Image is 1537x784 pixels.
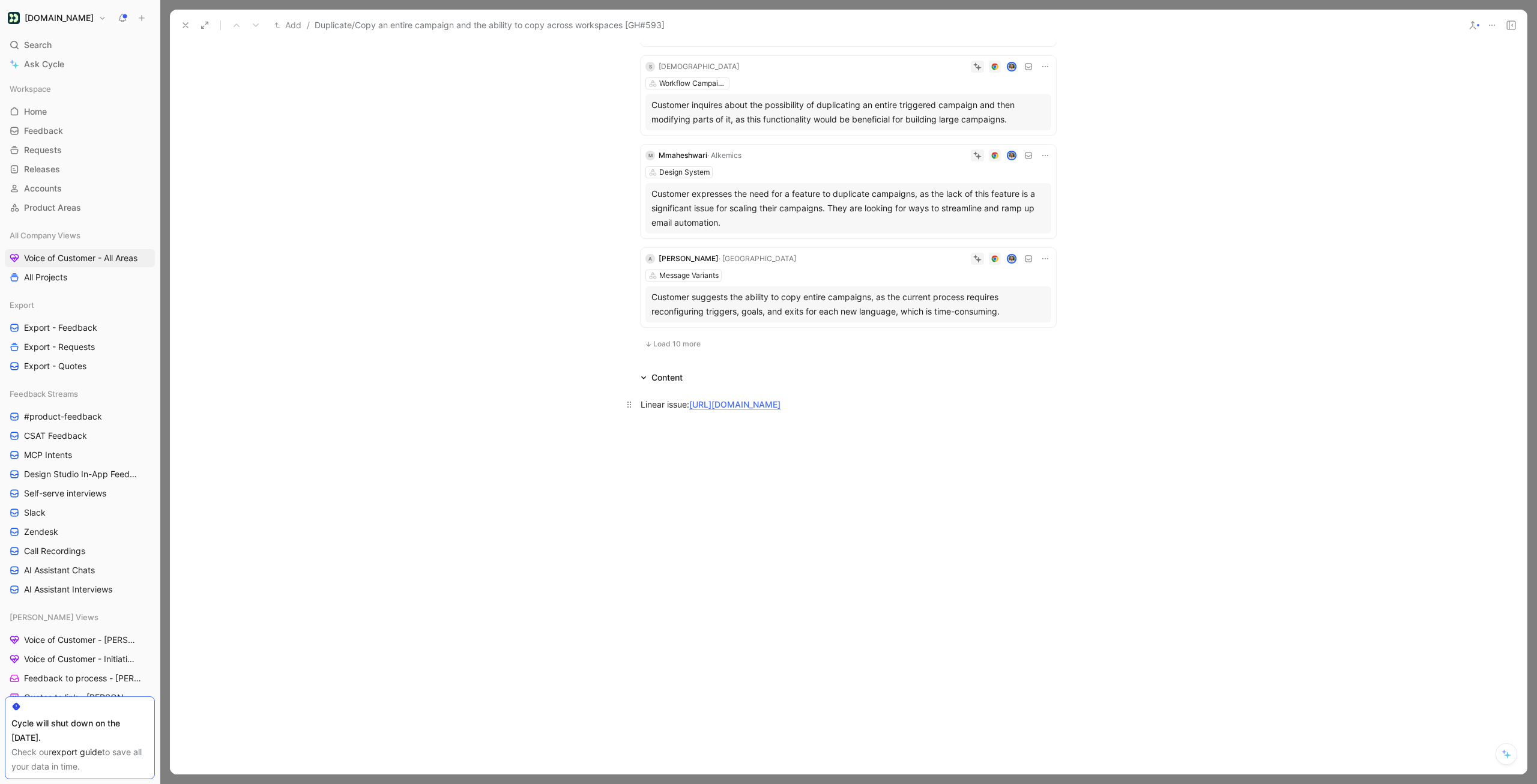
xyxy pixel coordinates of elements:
div: ExportExport - FeedbackExport - RequestsExport - Quotes [5,296,155,375]
span: Load 10 more [653,339,701,349]
a: Export - Quotes [5,357,155,375]
div: A [645,254,655,264]
div: Design System [659,166,710,178]
button: Add [271,18,304,32]
span: [PERSON_NAME] [659,254,719,263]
span: Feedback [24,125,63,137]
span: Ask Cycle [24,57,64,71]
span: · [GEOGRAPHIC_DATA] [719,254,796,263]
div: Workspace [5,80,155,98]
a: Voice of Customer - Initiatives [5,650,155,668]
div: All Company ViewsVoice of Customer - All AreasAll Projects [5,226,155,286]
div: [DEMOGRAPHIC_DATA] [659,61,739,73]
span: Requests [24,144,62,156]
a: Releases [5,160,155,178]
span: Design Studio In-App Feedback [24,468,139,480]
span: Releases [24,163,60,175]
a: AI Assistant Chats [5,561,155,579]
a: All Projects [5,268,155,286]
a: Design Studio In-App Feedback [5,465,155,483]
a: MCP Intents [5,446,155,464]
a: AI Assistant Interviews [5,580,155,599]
span: All Company Views [10,229,80,241]
span: AI Assistant Chats [24,564,95,576]
span: All Projects [24,271,67,283]
span: Export - Requests [24,341,95,353]
a: Product Areas [5,199,155,217]
a: [URL][DOMAIN_NAME] [689,399,781,409]
span: #product-feedback [24,411,102,423]
div: Content [636,370,687,385]
div: Customer inquires about the possibility of duplicating an entire triggered campaign and then modi... [651,98,1045,127]
span: Feedback Streams [10,388,78,400]
a: #product-feedback [5,408,155,426]
span: Export - Feedback [24,322,97,334]
button: Load 10 more [641,337,705,351]
a: Requests [5,141,155,159]
span: Export - Quotes [24,360,86,372]
div: Workflow Campaigns [659,77,726,89]
span: AI Assistant Interviews [24,583,112,596]
div: Search [5,36,155,54]
span: Voice of Customer - Initiatives [24,653,138,665]
div: M [645,151,655,160]
span: Workspace [10,83,51,95]
a: Export - Feedback [5,319,155,337]
span: CSAT Feedback [24,430,87,442]
a: Feedback to process - [PERSON_NAME] [5,669,155,687]
a: Export - Requests [5,338,155,356]
a: Voice of Customer - All Areas [5,249,155,267]
div: Feedback Streams [5,385,155,403]
span: Call Recordings [24,545,85,557]
span: Slack [24,507,46,519]
a: Quotes to link - [PERSON_NAME] [5,689,155,707]
div: All Company Views [5,226,155,244]
span: Quotes to link - [PERSON_NAME] [24,692,139,704]
img: Customer.io [8,12,20,24]
a: Call Recordings [5,542,155,560]
div: Message Variants [659,270,719,282]
img: avatar [1008,62,1016,70]
span: · Alkemics [707,151,741,160]
a: Accounts [5,179,155,198]
div: Customer suggests the ability to copy entire campaigns, as the current process requires reconfigu... [651,290,1045,319]
a: Voice of Customer - [PERSON_NAME] [5,631,155,649]
a: export guide [52,747,102,757]
span: Home [24,106,47,118]
a: Slack [5,504,155,522]
a: Zendesk [5,523,155,541]
div: Check our to save all your data in time. [11,745,148,774]
span: MCP Intents [24,449,72,461]
div: Feedback Streams#product-feedbackCSAT FeedbackMCP IntentsDesign Studio In-App FeedbackSelf-serve ... [5,385,155,599]
div: Cycle will shut down on the [DATE]. [11,716,148,745]
h1: [DOMAIN_NAME] [25,13,94,23]
span: [PERSON_NAME] Views [10,611,98,623]
span: Product Areas [24,202,81,214]
span: Mmaheshwari [659,151,707,160]
span: Duplicate/Copy an entire campaign and the ability to copy across workspaces [GH#593] [315,18,665,32]
a: Feedback [5,122,155,140]
a: Ask Cycle [5,55,155,73]
a: CSAT Feedback [5,427,155,445]
div: Export [5,296,155,314]
a: Self-serve interviews [5,484,155,502]
img: avatar [1008,255,1016,262]
span: Zendesk [24,526,58,538]
div: S [645,62,655,71]
span: Voice of Customer - All Areas [24,252,137,264]
div: [PERSON_NAME] Views [5,608,155,626]
span: Self-serve interviews [24,487,106,499]
span: / [307,18,310,32]
div: Linear issue: [641,398,1056,411]
span: Voice of Customer - [PERSON_NAME] [24,634,140,646]
img: avatar [1008,151,1016,159]
span: Feedback to process - [PERSON_NAME] [24,672,141,684]
div: Content [651,370,683,385]
button: Customer.io[DOMAIN_NAME] [5,10,109,26]
span: Accounts [24,182,62,194]
a: Home [5,103,155,121]
span: Search [24,38,52,52]
span: Export [10,299,34,311]
div: Customer expresses the need for a feature to duplicate campaigns, as the lack of this feature is ... [651,187,1045,230]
